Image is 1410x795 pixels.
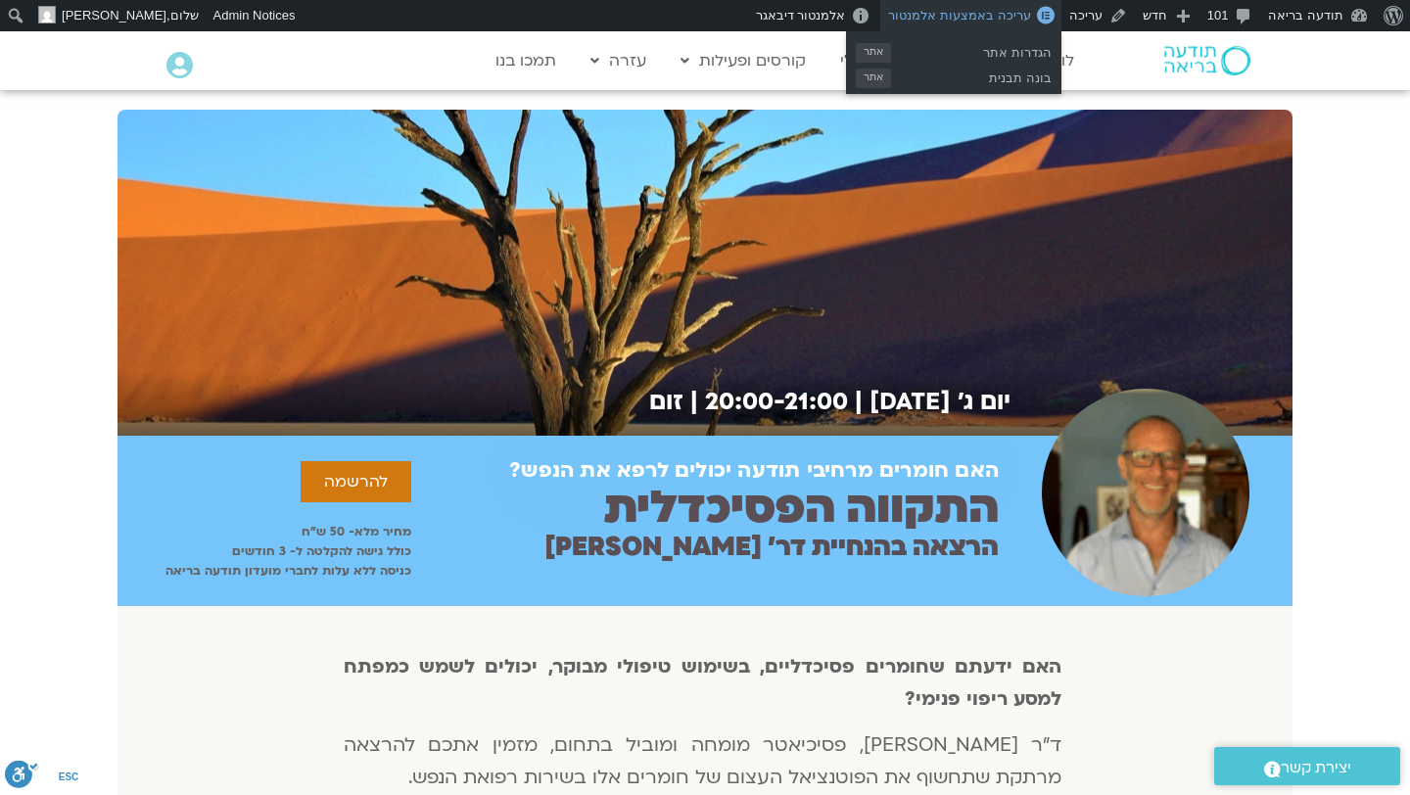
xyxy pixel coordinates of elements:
[856,43,891,63] span: אתר
[846,63,1061,88] a: בונה תבניתאתר
[509,459,999,483] h2: האם חומרים מרחיבי תודעה יכולים לרפא את הנפש?
[891,63,1052,88] span: בונה תבנית
[486,42,566,79] a: תמכו בנו
[604,482,999,534] h2: התקווה הפסיכדלית
[1164,46,1250,75] img: תודעה בריאה
[117,389,1010,416] h2: יום ג׳ [DATE] | 20:00-21:00 | זום
[344,654,1062,712] strong: האם ידעתם שחומרים פסיכדליים, בשימוש טיפולי מבוקר, יכולים לשמש כמפתח למסע ריפוי פנימי?
[830,42,948,79] a: ההקלטות שלי
[888,8,1030,23] span: עריכה באמצעות אלמנטור
[581,42,656,79] a: עזרה
[344,729,1062,794] p: ד"ר [PERSON_NAME], פסיכיאטר מומחה ומוביל בתחום, מזמין אתכם להרצאה מרתקת שתחשוף את הפוטנציאל העצום...
[891,37,1052,63] span: הגדרות אתר
[671,42,816,79] a: קורסים ופעילות
[846,37,1061,63] a: הגדרות אתראתר
[117,522,411,581] p: מחיר מלא- 50 ש״ח כולל גישה להקלטה ל- 3 חודשים כניסה ללא עלות לחברי מועדון תודעה בריאה
[1281,755,1351,781] span: יצירת קשר
[324,473,388,491] span: להרשמה
[856,69,891,88] span: אתר
[1214,747,1400,785] a: יצירת קשר
[544,533,999,562] h2: הרצאה בהנחיית דר׳ [PERSON_NAME]
[301,461,411,502] a: להרשמה
[62,8,166,23] span: [PERSON_NAME]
